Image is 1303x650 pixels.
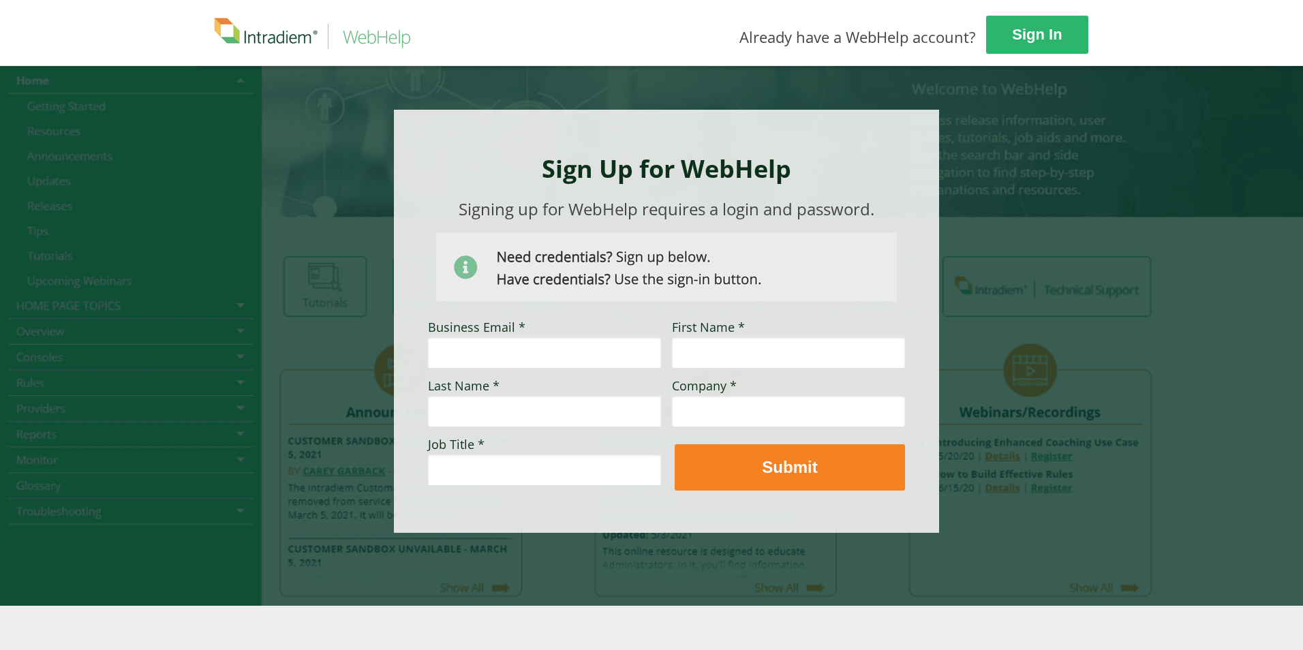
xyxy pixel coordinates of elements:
[542,152,791,185] strong: Sign Up for WebHelp
[986,16,1088,54] a: Sign In
[459,198,874,220] span: Signing up for WebHelp requires a login and password.
[428,377,500,394] span: Last Name *
[1012,26,1062,43] strong: Sign In
[428,319,525,335] span: Business Email *
[739,27,976,47] span: Already have a WebHelp account?
[675,444,905,491] button: Submit
[672,319,745,335] span: First Name *
[436,233,897,301] img: Need Credentials? Sign up below. Have Credentials? Use the sign-in button.
[762,458,817,476] strong: Submit
[672,377,737,394] span: Company *
[428,436,485,452] span: Job Title *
